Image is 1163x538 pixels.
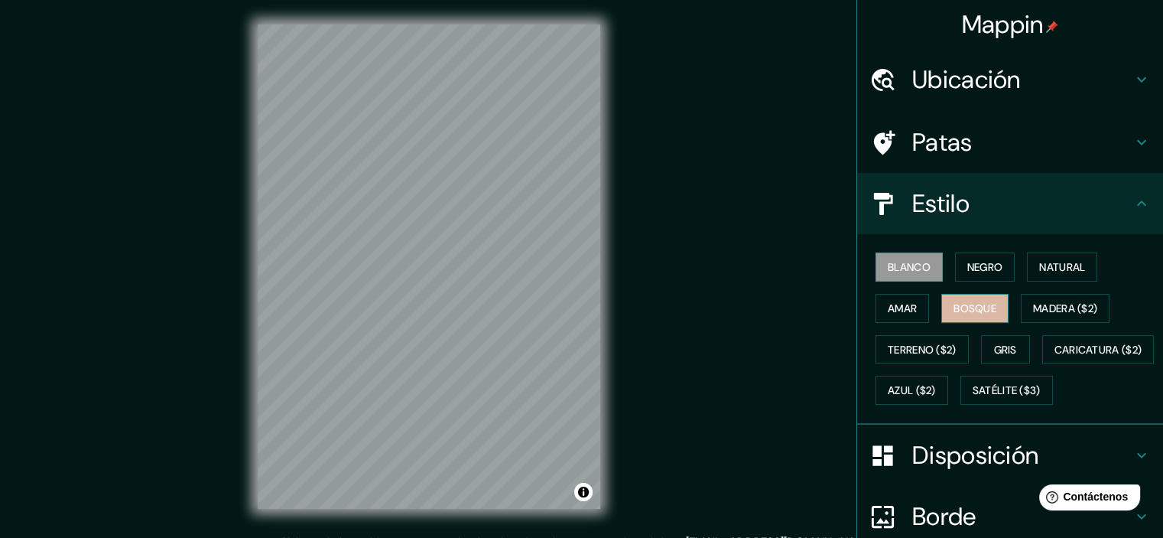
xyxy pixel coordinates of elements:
button: Amar [875,294,929,323]
font: Estilo [912,187,970,220]
font: Patas [912,126,973,158]
canvas: Mapa [258,24,600,509]
div: Ubicación [857,49,1163,110]
font: Mappin [962,8,1044,41]
button: Blanco [875,253,943,282]
div: Patas [857,112,1163,173]
button: Caricatura ($2) [1042,335,1155,364]
button: Madera ($2) [1021,294,1109,323]
font: Natural [1039,260,1085,274]
font: Azul ($2) [888,384,936,398]
font: Satélite ($3) [973,384,1041,398]
button: Terreno ($2) [875,335,969,364]
font: Blanco [888,260,931,274]
iframe: Lanzador de widgets de ayuda [1027,478,1146,521]
font: Gris [994,343,1017,357]
font: Terreno ($2) [888,343,957,357]
img: pin-icon.png [1046,21,1058,33]
font: Caricatura ($2) [1054,343,1142,357]
font: Amar [888,302,917,315]
font: Borde [912,501,976,533]
button: Satélite ($3) [960,376,1053,405]
font: Madera ($2) [1033,302,1097,315]
button: Natural [1027,253,1097,282]
div: Estilo [857,173,1163,234]
font: Disposición [912,439,1038,471]
font: Negro [967,260,1003,274]
button: Azul ($2) [875,376,948,405]
button: Activar o desactivar atribución [574,483,593,501]
button: Bosque [941,294,1009,323]
div: Disposición [857,425,1163,486]
button: Negro [955,253,1015,282]
font: Bosque [953,302,996,315]
font: Ubicación [912,64,1021,96]
button: Gris [981,335,1030,364]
